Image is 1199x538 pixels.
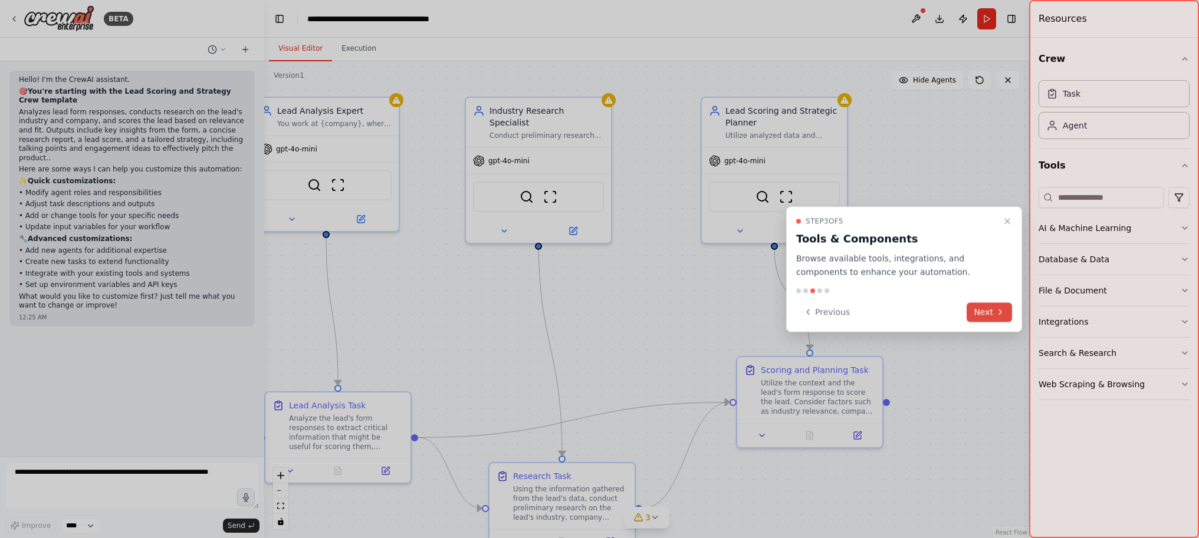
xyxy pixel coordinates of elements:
[967,302,1012,322] button: Next
[796,302,857,322] button: Previous
[1000,214,1014,229] button: Close walkthrough
[796,252,998,279] p: Browse available tools, integrations, and components to enhance your automation.
[271,11,288,27] button: Hide left sidebar
[806,217,843,226] span: Step 3 of 5
[796,231,998,247] h3: Tools & Components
